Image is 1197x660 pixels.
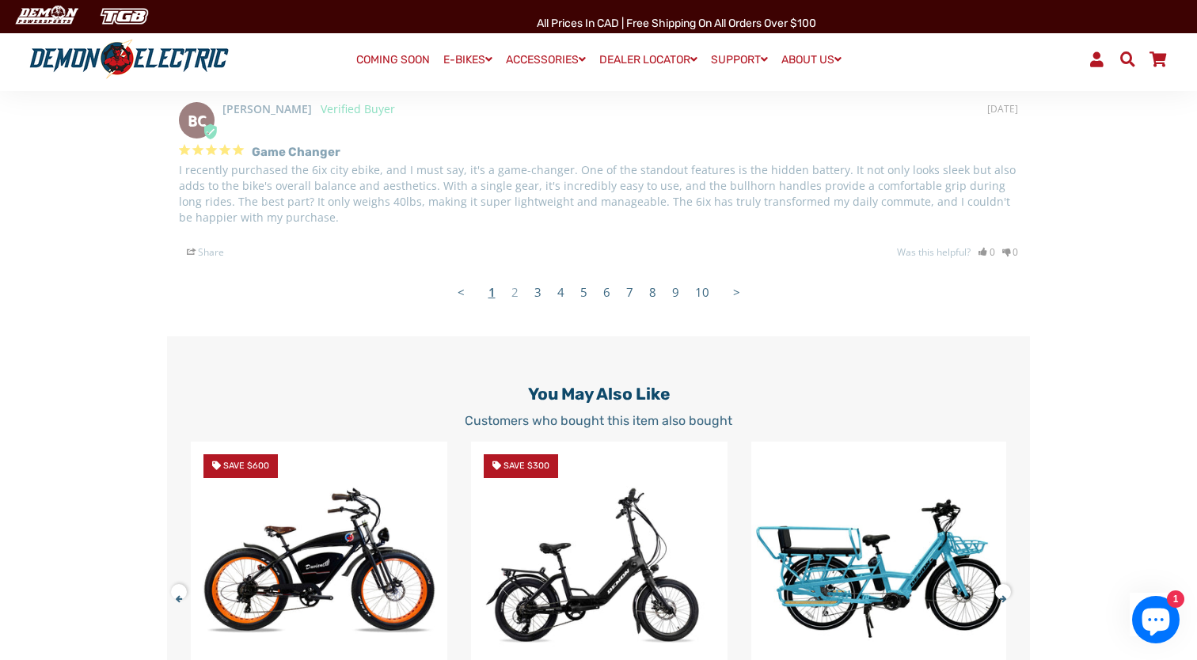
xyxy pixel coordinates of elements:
img: Demon Electric [8,3,84,29]
inbox-online-store-chat: Shopify online store chat [1127,596,1184,647]
h3: Game changer [252,142,340,161]
div: [DATE] [987,102,1018,116]
i: 0 [1002,245,1018,260]
a: Next page [725,276,748,308]
a: Page 6 [595,276,618,308]
a: ABOUT US [776,48,847,71]
a: Page 3 [526,276,549,308]
strong: [PERSON_NAME] [222,101,312,116]
a: COMING SOON [351,49,435,71]
i: 0 [978,245,994,260]
a: Page 1 [481,276,503,308]
span: 5-Star Rating Review [177,138,245,162]
h2: You may also like [191,384,1006,404]
a: Page 9 [664,276,687,308]
img: TGB Canada [92,3,157,29]
a: Page 2 [503,276,526,308]
a: Rate review as not helpful [1002,245,1018,259]
p: I recently purchased the 6ix city ebike, and I must say, it's a game-changer. One of the standout... [179,162,1018,226]
a: Page 7 [618,276,641,308]
span: Save $300 [503,461,549,471]
img: Demon Electric logo [24,39,234,80]
span: Save $600 [223,461,269,471]
div: BC [179,102,215,138]
span: Share [179,244,232,260]
span: All Prices in CAD | Free shipping on all orders over $100 [537,17,816,30]
a: SUPPORT [705,48,773,71]
a: Rate review as helpful [978,245,994,259]
a: DEALER LOCATOR [594,48,703,71]
a: Page 5 [572,276,595,308]
a: ACCESSORIES [500,48,591,71]
a: Page 10 [687,276,717,308]
a: E-BIKES [438,48,498,71]
ul: Reviews Pagination [179,283,1018,302]
div: Was this helpful? [897,245,1018,260]
a: Page 4 [549,276,572,308]
a: Page 8 [641,276,664,308]
p: Customers who bought this item also bought [191,412,1006,431]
